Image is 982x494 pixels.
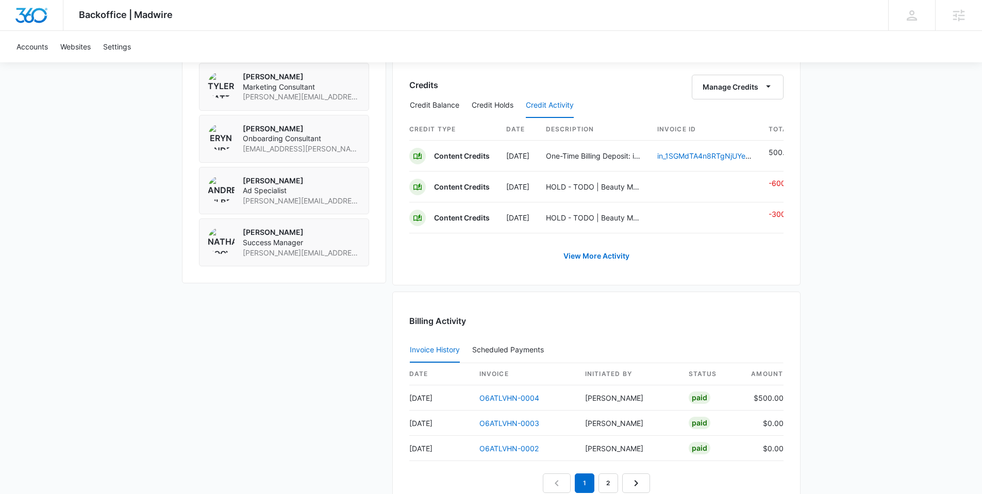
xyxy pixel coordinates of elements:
th: date [409,363,471,385]
img: Eryn Anderson [208,124,235,150]
a: View More Activity [553,244,640,268]
img: Andrew Gilbert [208,176,235,202]
th: Total [760,118,797,141]
button: Credit Balance [410,93,459,118]
p: [DATE] [506,181,529,192]
a: in_1SGMdTA4n8RTgNjUYeSNcw5j [657,151,772,160]
span: [EMAIL_ADDRESS][PERSON_NAME][DOMAIN_NAME] [243,144,360,154]
p: One-Time Billing Deposit: in_1SGMdTA4n8RTgNjUYeSNcw5j [546,150,641,161]
nav: Pagination [543,473,650,493]
th: amount [742,363,784,385]
a: Settings [97,31,137,62]
div: Keywords by Traffic [114,61,174,67]
span: [PERSON_NAME][EMAIL_ADDRESS][PERSON_NAME][DOMAIN_NAME] [243,196,360,206]
p: [PERSON_NAME] [243,124,360,134]
span: Backoffice | Madwire [79,9,173,20]
th: Date [498,118,538,141]
span: Onboarding Consultant [243,133,360,144]
h3: Billing Activity [409,315,784,327]
p: Content Credits [434,182,490,192]
img: tab_domain_overview_orange.svg [28,60,36,68]
td: [DATE] [409,436,471,461]
a: Accounts [10,31,54,62]
button: Invoice History [410,338,460,363]
div: Paid [689,391,710,404]
span: [PERSON_NAME][EMAIL_ADDRESS][PERSON_NAME][DOMAIN_NAME] [243,248,360,258]
th: Invoice ID [649,118,760,141]
td: [PERSON_NAME] [577,436,680,461]
div: Domain Overview [39,61,92,67]
img: tab_keywords_by_traffic_grey.svg [103,60,111,68]
p: -300.00 [769,209,797,219]
em: 1 [575,473,594,493]
a: O6ATLVHN-0003 [479,419,539,428]
p: [PERSON_NAME] [243,176,360,186]
a: Next Page [622,473,650,493]
p: HOLD - TODO | Beauty Medical Aesthetics M338523 | W360 [DATE] [546,181,641,192]
h3: Credits [409,79,438,91]
p: [PERSON_NAME] [243,72,360,82]
img: website_grey.svg [16,27,25,35]
th: status [680,363,742,385]
p: [DATE] [506,212,529,223]
p: Content Credits [434,213,490,223]
p: -600.00 [769,178,797,189]
a: O6ATLVHN-0002 [479,444,539,453]
div: v 4.0.25 [29,16,51,25]
span: Ad Specialist [243,185,360,196]
div: Paid [689,417,710,429]
th: Credit Type [409,118,498,141]
td: $0.00 [742,436,784,461]
img: Nathan Hoover [208,227,235,254]
span: Success Manager [243,237,360,248]
td: [DATE] [409,385,471,411]
img: logo_orange.svg [16,16,25,25]
p: Content Credits [434,151,490,161]
p: [DATE] [506,150,529,161]
td: $500.00 [742,385,784,411]
a: O6ATLVHN-0004 [479,394,539,402]
p: [PERSON_NAME] [243,227,360,237]
button: Credit Activity [526,93,574,118]
div: Paid [689,442,710,454]
a: Websites [54,31,97,62]
th: Initiated By [577,363,680,385]
div: Scheduled Payments [472,346,548,353]
td: [PERSON_NAME] [577,411,680,436]
img: Tyler Hatton [208,72,235,98]
span: Marketing Consultant [243,82,360,92]
th: Description [538,118,649,141]
p: 500.00 [769,147,797,158]
button: Manage Credits [692,75,784,99]
th: invoice [471,363,577,385]
td: [PERSON_NAME] [577,385,680,411]
p: HOLD - TODO | Beauty Medical Aesthetics M338523 | W360 [DATE] [546,212,641,223]
div: Domain: [DOMAIN_NAME] [27,27,113,35]
a: Page 2 [598,473,618,493]
button: Credit Holds [472,93,513,118]
span: [PERSON_NAME][EMAIL_ADDRESS][PERSON_NAME][DOMAIN_NAME] [243,92,360,102]
td: [DATE] [409,411,471,436]
td: $0.00 [742,411,784,436]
